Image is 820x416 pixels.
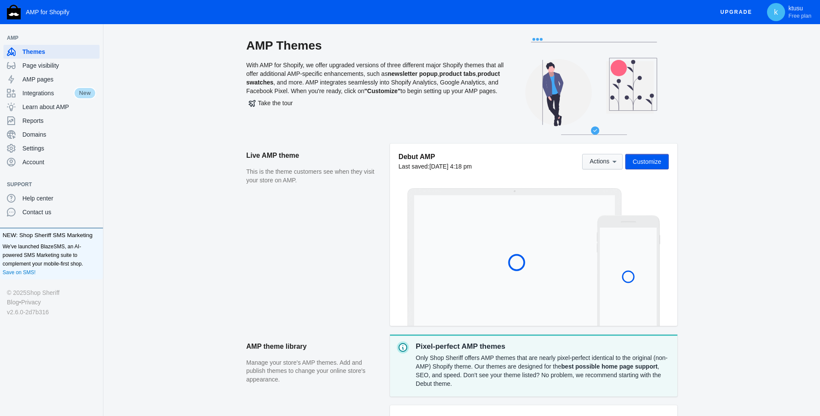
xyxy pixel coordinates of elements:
h2: Live AMP theme [246,144,381,168]
span: Page visibility [22,61,96,70]
a: Blog [7,297,19,307]
p: ktusu [789,5,811,19]
span: Take the tour [249,100,293,106]
iframe: Drift Widget Chat Controller [777,373,810,406]
span: Learn about AMP [22,103,96,111]
span: Reports [22,116,96,125]
span: AMP pages [22,75,96,84]
span: Integrations [22,89,74,97]
p: Manage your store's AMP themes. Add and publish themes to change your online store's appearance. [246,359,381,384]
span: Settings [22,144,96,153]
a: Contact us [3,205,100,219]
button: Upgrade [714,4,759,20]
span: Free plan [789,13,811,19]
h2: AMP theme library [246,335,381,359]
h2: AMP Themes [246,38,505,53]
a: Reports [3,114,100,128]
span: k [772,8,780,16]
div: • [7,297,96,307]
p: This is the theme customers see when they visit your store on AMP. [246,168,381,185]
button: Take the tour [246,95,295,111]
span: Help center [22,194,96,203]
span: Actions [589,158,609,165]
button: Actions [582,154,623,169]
b: "Customize" [364,88,400,94]
a: Settings [3,141,100,155]
a: AMP pages [3,72,100,86]
p: Pixel-perfect AMP themes [416,341,670,352]
span: AMP for Shopify [26,9,69,16]
span: AMP [7,34,87,42]
a: Page visibility [3,59,100,72]
a: Account [3,155,100,169]
strong: best possible home page support [561,363,658,370]
h5: Debut AMP [399,152,472,161]
span: Account [22,158,96,166]
a: IntegrationsNew [3,86,100,100]
div: Only Shop Sheriff offers AMP themes that are nearly pixel-perfect identical to the original (non-... [416,352,670,390]
img: Shop Sheriff Logo [7,5,21,19]
b: product tabs [439,70,476,77]
img: Mobile frame [597,215,660,326]
span: Domains [22,130,96,139]
div: Last saved: [399,162,472,171]
a: Save on SMS! [3,268,36,277]
button: Add a sales channel [87,183,101,186]
div: © 2025 [7,288,96,297]
a: Learn about AMP [3,100,100,114]
button: Customize [625,154,668,169]
a: Domains [3,128,100,141]
a: Shop Sheriff [26,288,59,297]
span: Customize [633,158,661,165]
span: New [74,87,96,99]
button: Add a sales channel [87,36,101,40]
div: v2.6.0-2d7b316 [7,307,96,317]
b: newsletter popup [388,70,438,77]
span: Upgrade [720,4,752,20]
a: Privacy [21,297,41,307]
div: With AMP for Shopify, we offer upgraded versions of three different major Shopify themes that all... [246,38,505,144]
span: Themes [22,47,96,56]
span: [DATE] 4:18 pm [429,163,472,170]
a: Themes [3,45,100,59]
img: Laptop frame [407,188,622,326]
span: Support [7,180,87,189]
span: Contact us [22,208,96,216]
